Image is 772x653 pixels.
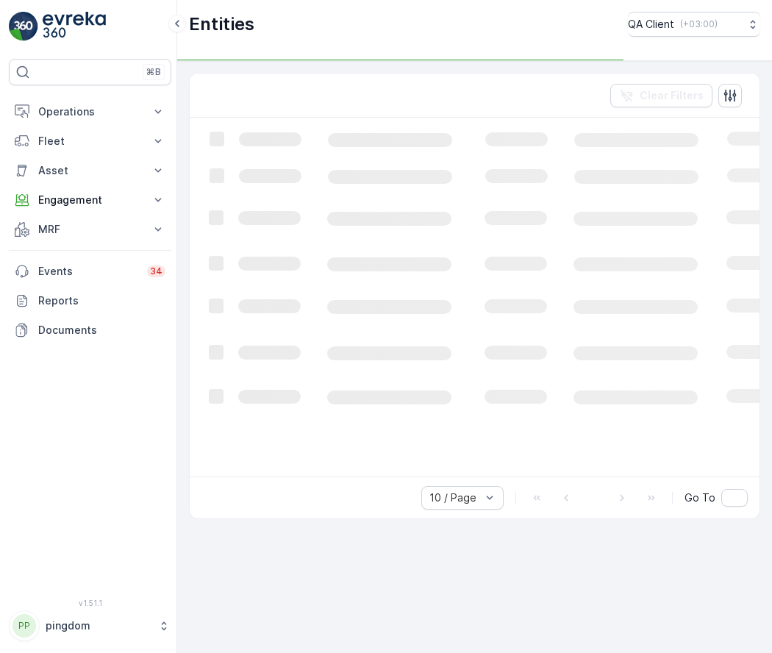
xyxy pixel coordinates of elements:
[38,163,142,178] p: Asset
[628,12,760,37] button: QA Client(+03:00)
[9,257,171,286] a: Events34
[685,490,715,505] span: Go To
[38,134,142,149] p: Fleet
[9,97,171,126] button: Operations
[628,17,674,32] p: QA Client
[9,156,171,185] button: Asset
[640,88,704,103] p: Clear Filters
[610,84,712,107] button: Clear Filters
[9,215,171,244] button: MRF
[46,618,151,633] p: pingdom
[189,13,254,36] p: Entities
[9,286,171,315] a: Reports
[12,614,36,638] div: PP
[38,323,165,338] p: Documents
[43,12,106,41] img: logo_light-DOdMpM7g.png
[680,18,718,30] p: ( +03:00 )
[9,12,38,41] img: logo
[9,599,171,607] span: v 1.51.1
[9,185,171,215] button: Engagement
[38,193,142,207] p: Engagement
[9,315,171,345] a: Documents
[9,126,171,156] button: Fleet
[38,293,165,308] p: Reports
[150,265,162,277] p: 34
[38,222,142,237] p: MRF
[9,610,171,641] button: PPpingdom
[146,66,161,78] p: ⌘B
[38,104,142,119] p: Operations
[38,264,138,279] p: Events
